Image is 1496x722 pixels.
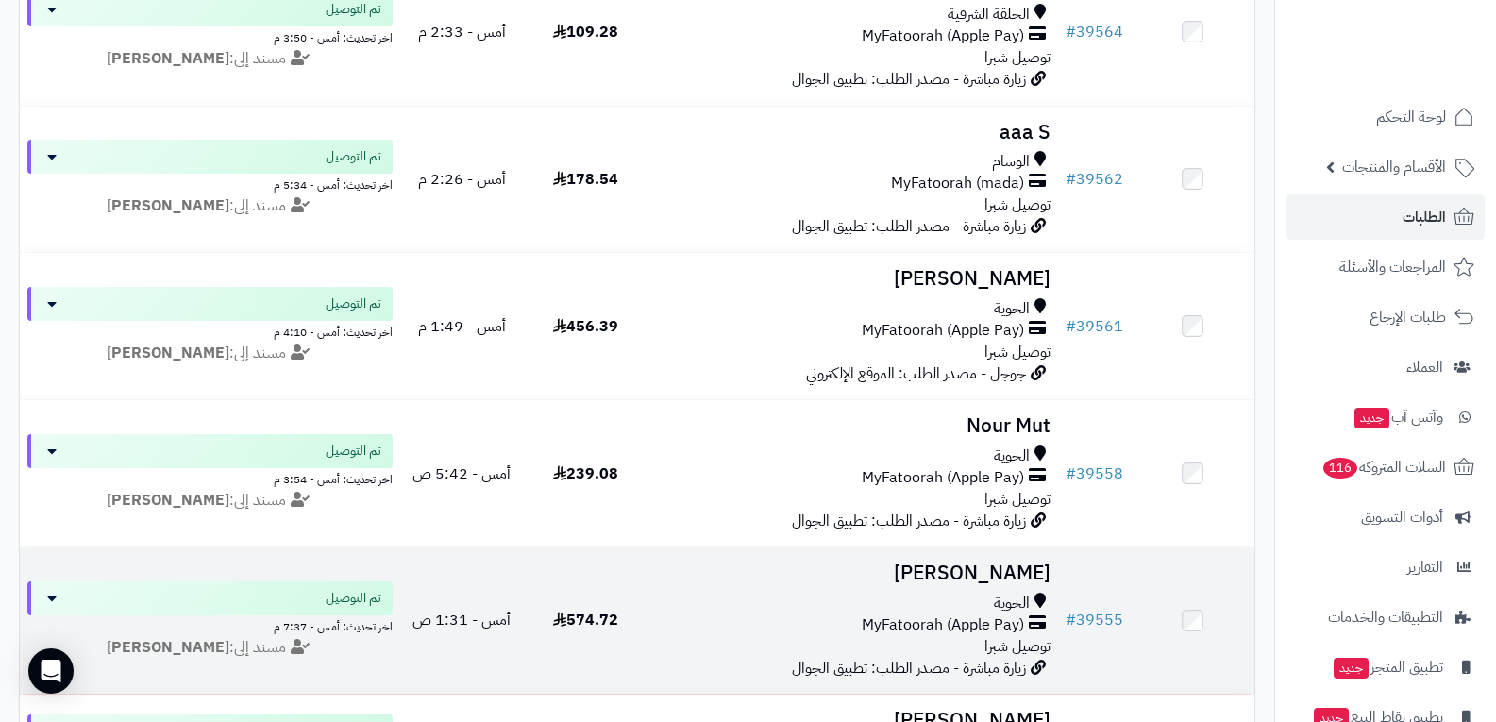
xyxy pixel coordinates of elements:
[1066,315,1123,338] a: #39561
[994,445,1030,467] span: الحوية
[27,615,393,635] div: اخر تحديث: أمس - 7:37 م
[412,609,511,631] span: أمس - 1:31 ص
[418,21,506,43] span: أمس - 2:33 م
[792,657,1026,680] span: زيارة مباشرة - مصدر الطلب: تطبيق الجوال
[655,122,1051,143] h3: aaa S
[862,614,1024,636] span: MyFatoorah (Apple Pay)
[27,468,393,488] div: اخر تحديث: أمس - 3:54 م
[1066,462,1123,485] a: #39558
[1066,462,1076,485] span: #
[13,343,407,364] div: مسند إلى:
[1286,94,1485,140] a: لوحة التحكم
[1361,504,1443,530] span: أدوات التسويق
[1339,254,1446,280] span: المراجعات والأسئلة
[1286,645,1485,690] a: تطبيق المتجرجديد
[1376,104,1446,130] span: لوحة التحكم
[553,21,618,43] span: 109.28
[1286,545,1485,590] a: التقارير
[984,46,1051,69] span: توصيل شبرا
[806,362,1026,385] span: جوجل - مصدر الطلب: الموقع الإلكتروني
[1066,315,1076,338] span: #
[948,4,1030,25] span: الحلقة الشرقية
[28,648,74,694] div: Open Intercom Messenger
[1353,404,1443,430] span: وآتس آب
[1286,294,1485,340] a: طلبات الإرجاع
[326,442,381,461] span: تم التوصيل
[1286,395,1485,440] a: وآتس آبجديد
[1370,304,1446,330] span: طلبات الإرجاع
[1286,244,1485,290] a: المراجعات والأسئلة
[553,609,618,631] span: 574.72
[1323,458,1357,479] span: 116
[1286,445,1485,490] a: السلات المتروكة116
[326,294,381,313] span: تم التوصيل
[862,320,1024,342] span: MyFatoorah (Apple Pay)
[13,637,407,659] div: مسند إلى:
[1066,168,1076,191] span: #
[27,321,393,341] div: اخر تحديث: أمس - 4:10 م
[326,147,381,166] span: تم التوصيل
[655,415,1051,437] h3: Nour Mut
[792,215,1026,238] span: زيارة مباشرة - مصدر الطلب: تطبيق الجوال
[107,489,229,512] strong: [PERSON_NAME]
[1286,595,1485,640] a: التطبيقات والخدمات
[1406,354,1443,380] span: العملاء
[1332,654,1443,680] span: تطبيق المتجر
[107,342,229,364] strong: [PERSON_NAME]
[13,48,407,70] div: مسند إلى:
[553,315,618,338] span: 456.39
[984,193,1051,216] span: توصيل شبرا
[412,462,511,485] span: أمس - 5:42 ص
[891,173,1024,194] span: MyFatoorah (mada)
[553,168,618,191] span: 178.54
[1342,154,1446,180] span: الأقسام والمنتجات
[1066,609,1123,631] a: #39555
[984,488,1051,511] span: توصيل شبرا
[1407,554,1443,580] span: التقارير
[27,26,393,46] div: اخر تحديث: أمس - 3:50 م
[107,636,229,659] strong: [PERSON_NAME]
[1354,408,1389,428] span: جديد
[862,25,1024,47] span: MyFatoorah (Apple Pay)
[655,268,1051,290] h3: [PERSON_NAME]
[1403,204,1446,230] span: الطلبات
[1368,47,1478,87] img: logo-2.png
[107,194,229,217] strong: [PERSON_NAME]
[27,174,393,193] div: اخر تحديث: أمس - 5:34 م
[418,315,506,338] span: أمس - 1:49 م
[984,635,1051,658] span: توصيل شبرا
[792,510,1026,532] span: زيارة مباشرة - مصدر الطلب: تطبيق الجوال
[1328,604,1443,630] span: التطبيقات والخدمات
[553,462,618,485] span: 239.08
[13,195,407,217] div: مسند إلى:
[1286,495,1485,540] a: أدوات التسويق
[1286,344,1485,390] a: العملاء
[1066,21,1123,43] a: #39564
[1286,194,1485,240] a: الطلبات
[1321,454,1446,480] span: السلات المتروكة
[994,298,1030,320] span: الحوية
[326,589,381,608] span: تم التوصيل
[862,467,1024,489] span: MyFatoorah (Apple Pay)
[1066,168,1123,191] a: #39562
[1066,609,1076,631] span: #
[1334,658,1369,679] span: جديد
[992,151,1030,173] span: الوسام
[984,341,1051,363] span: توصيل شبرا
[107,47,229,70] strong: [PERSON_NAME]
[655,562,1051,584] h3: [PERSON_NAME]
[792,68,1026,91] span: زيارة مباشرة - مصدر الطلب: تطبيق الجوال
[994,593,1030,614] span: الحوية
[418,168,506,191] span: أمس - 2:26 م
[13,490,407,512] div: مسند إلى:
[1066,21,1076,43] span: #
